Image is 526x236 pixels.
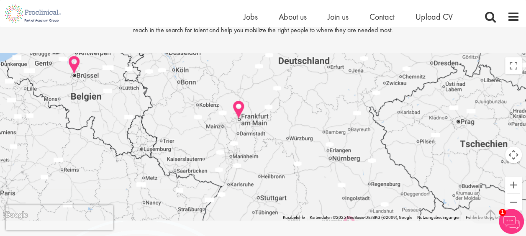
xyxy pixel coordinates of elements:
[310,215,412,220] span: Kartendaten ©2025 GeoBasis-DE/BKG (©2009), Google
[6,205,113,230] iframe: reCAPTCHA
[279,11,307,22] a: About us
[505,194,522,210] button: Verkleinern
[499,209,524,234] img: Chatbot
[2,210,30,221] img: Google
[2,210,30,221] a: Dieses Gebiet in Google Maps öffnen (in neuem Fenster)
[417,215,461,220] a: Nutzungsbedingungen (wird in neuem Tab geöffnet)
[505,57,522,74] button: Vollbildansicht ein/aus
[328,11,349,22] a: Join us
[466,215,523,220] a: Fehler bei Google Maps melden
[244,11,258,22] a: Jobs
[505,146,522,163] button: Kamerasteuerung für die Karte
[499,209,506,216] span: 1
[416,11,453,22] a: Upload CV
[369,11,395,22] a: Contact
[505,177,522,193] button: Vergrößern
[283,215,305,221] button: Kurzbefehle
